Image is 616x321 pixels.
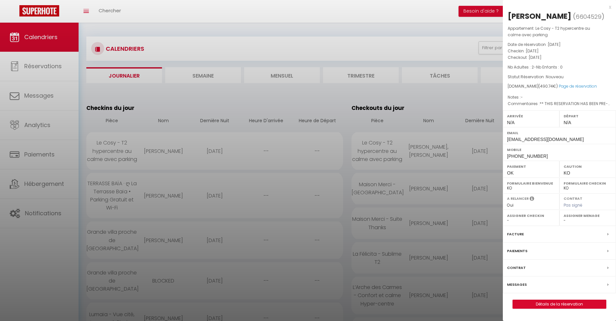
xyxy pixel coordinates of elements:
span: N/A [564,120,571,125]
label: Messages [507,281,527,288]
span: Nb Adultes : 2 [508,64,534,70]
p: Notes : [508,94,611,101]
span: N/A [507,120,514,125]
label: Départ [564,113,612,119]
i: Sélectionner OUI si vous souhaiter envoyer les séquences de messages post-checkout [530,196,534,203]
label: Caution [564,163,612,170]
label: Contrat [507,264,526,271]
p: Checkout : [508,54,611,61]
span: 490.74 [540,83,553,89]
span: [DATE] [529,55,542,60]
span: ( €) [538,83,558,89]
label: A relancer [507,196,529,201]
span: [PHONE_NUMBER] [507,154,548,159]
span: Nb Enfants : 0 [536,64,563,70]
p: - [508,64,611,70]
span: Nouveau [546,74,564,80]
label: Assigner Menage [564,212,612,219]
label: Paiement [507,163,555,170]
span: [EMAIL_ADDRESS][DOMAIN_NAME] [507,137,584,142]
label: Formulaire Checkin [564,180,612,187]
button: Détails de la réservation [513,300,606,309]
span: Pas signé [564,202,582,208]
span: Le Cosy - T2 hypercentre au calme avec parking [508,26,590,37]
label: Contrat [564,196,582,200]
label: Facture [507,231,524,238]
span: ( ) [573,12,604,21]
p: Checkin : [508,48,611,54]
span: [DATE] [526,48,539,54]
label: Email [507,130,612,136]
label: Assigner Checkin [507,212,555,219]
label: Paiements [507,248,527,254]
span: [DATE] [548,42,561,47]
span: OK [507,170,513,176]
div: x [503,3,611,11]
p: Appartement : [508,25,611,38]
span: KO [564,170,570,176]
p: Commentaires : [508,101,611,107]
label: Formulaire Bienvenue [507,180,555,187]
a: Page de réservation [559,83,597,89]
p: Statut Réservation : [508,74,611,80]
p: Date de réservation : [508,41,611,48]
label: Arrivée [507,113,555,119]
span: 6604529 [576,13,601,21]
span: - [521,94,523,100]
a: Détails de la réservation [513,300,606,308]
div: [PERSON_NAME] [508,11,571,21]
div: [DOMAIN_NAME] [508,83,611,90]
label: Mobile [507,146,612,153]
